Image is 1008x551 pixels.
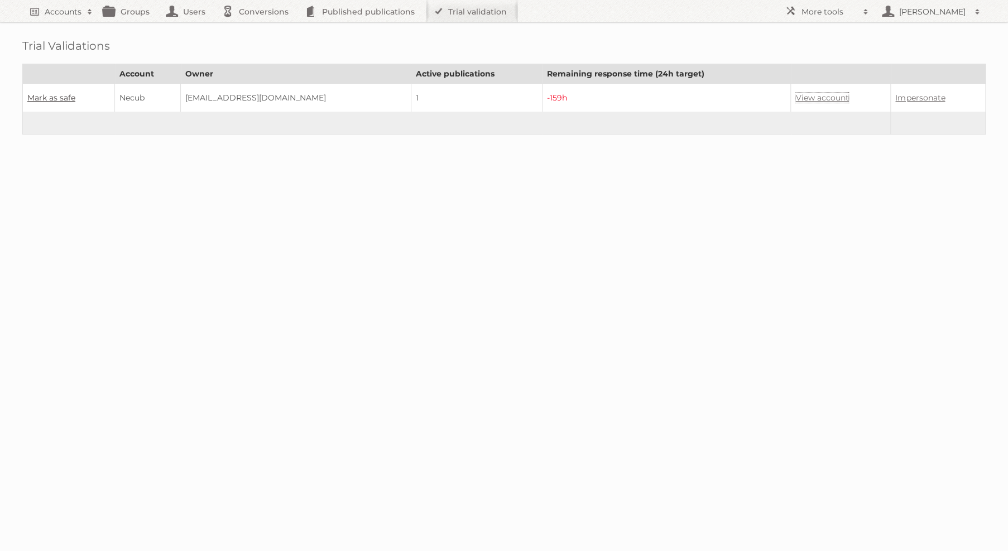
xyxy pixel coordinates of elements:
[895,93,945,103] a: Impersonate
[181,84,411,112] td: [EMAIL_ADDRESS][DOMAIN_NAME]
[22,39,986,52] h1: Trial Validations
[115,64,181,84] th: Account
[547,93,567,103] span: -159h
[27,93,75,103] a: Mark as safe
[181,64,411,84] th: Owner
[411,64,542,84] th: Active publications
[795,93,848,103] a: View account
[896,6,969,17] h2: [PERSON_NAME]
[411,84,542,112] td: 1
[45,6,81,17] h2: Accounts
[543,64,791,84] th: Remaining response time (24h target)
[801,6,857,17] h2: More tools
[115,84,181,112] td: Necub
